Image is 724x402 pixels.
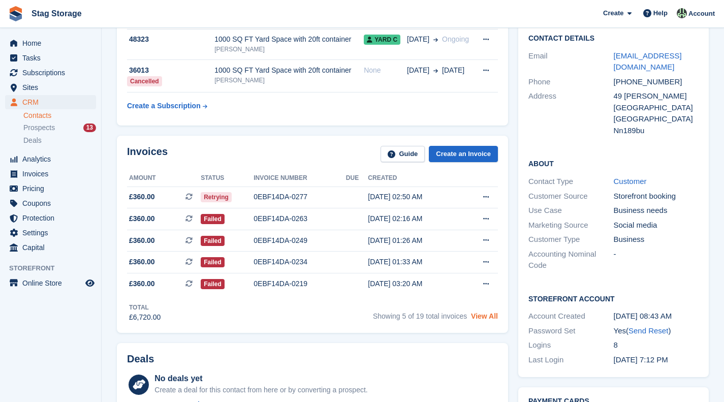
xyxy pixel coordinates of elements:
a: Deals [23,135,96,146]
div: 0EBF14DA-0249 [254,235,346,246]
span: Capital [22,240,83,255]
a: Send Reset [628,326,668,335]
a: menu [5,276,96,290]
div: 0EBF14DA-0219 [254,279,346,289]
a: Create an Invoice [429,146,498,163]
a: menu [5,80,96,95]
div: Create a Subscription [127,101,201,111]
div: Storefront booking [614,191,699,202]
a: Guide [381,146,425,163]
th: Status [201,170,254,187]
div: 0EBF14DA-0277 [254,192,346,202]
div: Customer Type [528,234,614,245]
div: Email [528,50,614,73]
span: ( ) [626,326,671,335]
div: [DATE] 01:33 AM [368,257,461,267]
h2: Invoices [127,146,168,163]
a: Preview store [84,277,96,289]
span: Settings [22,226,83,240]
a: menu [5,152,96,166]
a: [EMAIL_ADDRESS][DOMAIN_NAME] [614,51,682,72]
span: Retrying [201,192,232,202]
span: Storefront [9,263,101,273]
a: Contacts [23,111,96,120]
a: Customer [614,177,647,185]
div: [DATE] 03:20 AM [368,279,461,289]
a: menu [5,211,96,225]
a: menu [5,181,96,196]
span: £360.00 [129,279,155,289]
span: £360.00 [129,257,155,267]
h2: About [528,158,699,168]
span: Coupons [22,196,83,210]
a: Stag Storage [27,5,86,22]
div: 1000 SQ FT Yard Space with 20ft container [214,65,364,76]
div: 0EBF14DA-0234 [254,257,346,267]
img: stora-icon-8386f47178a22dfd0bd8f6a31ec36ba5ce8667c1dd55bd0f319d3a0aa187defe.svg [8,6,23,21]
span: CRM [22,95,83,109]
div: Customer Source [528,191,614,202]
span: Online Store [22,276,83,290]
span: Yard C [364,35,400,45]
a: menu [5,240,96,255]
div: 48323 [127,34,214,45]
span: Pricing [22,181,83,196]
div: Business needs [614,205,699,217]
span: Subscriptions [22,66,83,80]
a: menu [5,167,96,181]
div: Contact Type [528,176,614,188]
div: Password Set [528,325,614,337]
span: Showing 5 of 19 total invoices [373,312,467,320]
div: [PHONE_NUMBER] [614,76,699,88]
div: [PERSON_NAME] [214,76,364,85]
div: Social media [614,220,699,231]
th: Created [368,170,461,187]
div: Phone [528,76,614,88]
div: [PERSON_NAME] [214,45,364,54]
div: - [614,249,699,271]
span: [DATE] [407,65,429,76]
a: menu [5,95,96,109]
span: Prospects [23,123,55,133]
h2: Contact Details [528,35,699,43]
div: Total [129,303,161,312]
a: menu [5,66,96,80]
h2: Storefront Account [528,293,699,303]
div: Nn189bu [614,125,699,137]
div: Marketing Source [528,220,614,231]
div: 13 [83,123,96,132]
span: Failed [201,214,225,224]
th: Due [346,170,368,187]
img: George [677,8,687,18]
div: Account Created [528,311,614,322]
div: £6,720.00 [129,312,161,323]
div: Create a deal for this contact from here or by converting a prospect. [154,385,367,395]
a: menu [5,226,96,240]
div: None [364,65,407,76]
a: menu [5,36,96,50]
span: Protection [22,211,83,225]
div: 36013 [127,65,214,76]
a: Create a Subscription [127,97,207,115]
span: Invoices [22,167,83,181]
span: Failed [201,257,225,267]
h2: Deals [127,353,154,365]
span: [DATE] [407,34,429,45]
span: Create [603,8,623,18]
div: 8 [614,339,699,351]
th: Invoice number [254,170,346,187]
span: Analytics [22,152,83,166]
span: £360.00 [129,235,155,246]
div: No deals yet [154,373,367,385]
span: Help [653,8,668,18]
span: Deals [23,136,42,145]
div: [GEOGRAPHIC_DATA] [614,113,699,125]
span: Failed [201,279,225,289]
div: [GEOGRAPHIC_DATA] [614,102,699,114]
div: Use Case [528,205,614,217]
div: Accounting Nominal Code [528,249,614,271]
a: menu [5,196,96,210]
span: Tasks [22,51,83,65]
div: Logins [528,339,614,351]
span: Home [22,36,83,50]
